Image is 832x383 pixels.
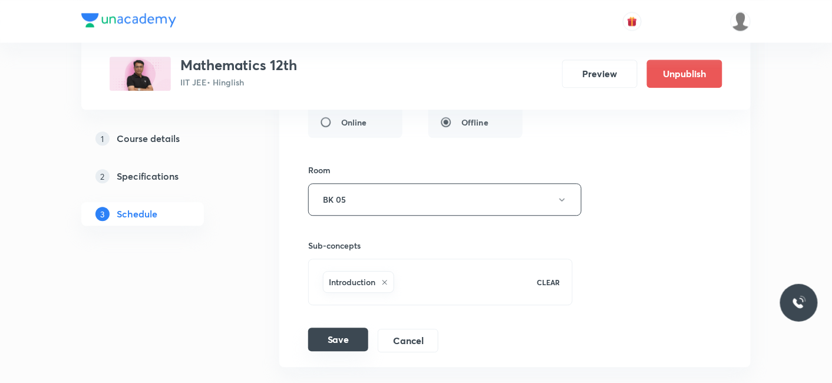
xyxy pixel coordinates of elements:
[81,13,176,27] img: Company Logo
[308,239,573,252] h6: Sub-concepts
[623,12,642,31] button: avatar
[81,127,242,150] a: 1Course details
[731,11,751,31] img: Mukesh Gupta
[308,164,331,176] h6: Room
[180,57,297,74] h3: Mathematics 12th
[562,60,638,88] button: Preview
[180,76,297,88] p: IIT JEE • Hinglish
[95,169,110,183] p: 2
[117,207,157,221] h5: Schedule
[117,131,180,146] h5: Course details
[81,13,176,30] a: Company Logo
[110,57,171,91] img: B8A206F8-3AEE-4C01-B662-A8717FB293BF_plus.png
[378,329,438,352] button: Cancel
[537,277,560,288] p: CLEAR
[627,16,638,27] img: avatar
[329,276,375,288] h6: Introduction
[117,169,179,183] h5: Specifications
[647,60,722,88] button: Unpublish
[95,207,110,221] p: 3
[792,296,806,310] img: ttu
[308,183,582,216] button: BK 05
[81,164,242,188] a: 2Specifications
[308,328,368,351] button: Save
[95,131,110,146] p: 1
